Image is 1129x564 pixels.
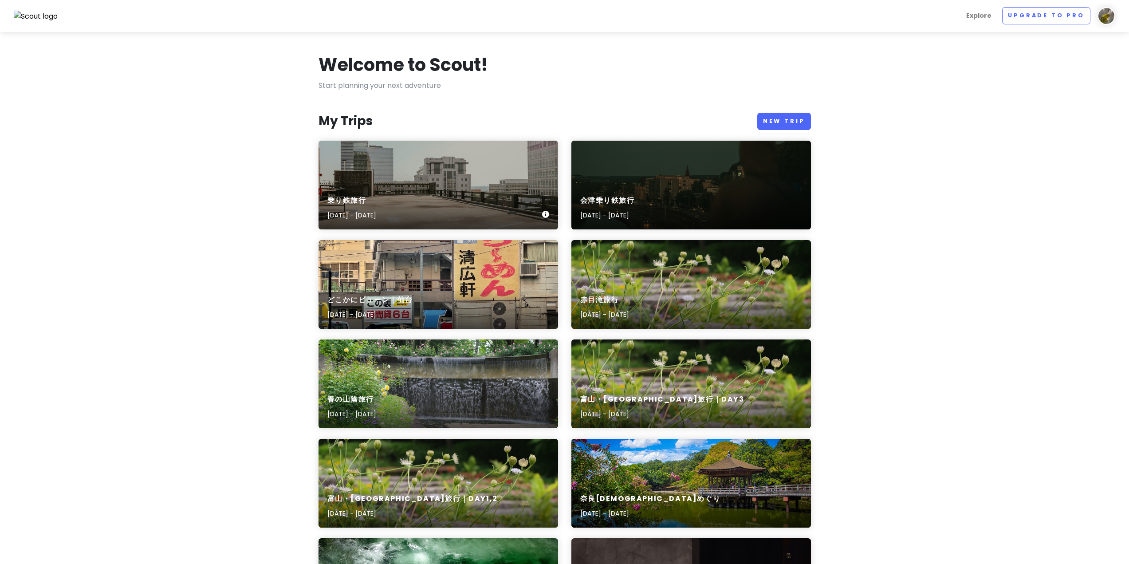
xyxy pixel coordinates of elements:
h6: 赤目滝旅行 [580,296,629,305]
p: [DATE] - [DATE] [327,310,413,319]
a: A bunch of flowers that are in the grass赤目滝旅行[DATE] - [DATE] [571,240,811,329]
img: User profile [1098,7,1115,25]
a: A bunch of flowers that are in the grass富山・[GEOGRAPHIC_DATA]旅行｜Day1,2[DATE] - [DATE] [319,439,558,528]
h6: 春の山陰旅行 [327,395,376,404]
p: Start planning your next adventure [319,80,811,91]
a: a person looking out over a city at night会津乗り鉄旅行[DATE] - [DATE] [571,141,811,229]
h6: 乗り鉄旅行 [327,196,376,205]
a: New Trip [757,113,811,130]
p: [DATE] - [DATE] [327,210,376,220]
h3: My Trips [319,113,373,129]
h6: どこかにビューン｜仙台 [327,296,413,305]
h6: 富山・[GEOGRAPHIC_DATA]旅行｜Day1,2 [327,494,498,504]
p: [DATE] - [DATE] [327,409,376,419]
a: Upgrade to Pro [1002,7,1090,24]
a: A bunch of flowers that are in the grass富山・[GEOGRAPHIC_DATA]旅行｜Day3[DATE] - [DATE] [571,339,811,428]
a: white concrete building during daytime乗り鉄旅行[DATE] - [DATE] [319,141,558,229]
h6: 富山・[GEOGRAPHIC_DATA]旅行｜Day3 [580,395,744,404]
a: a wooden bridge over a body of water奈良[DEMOGRAPHIC_DATA]めぐり[DATE] - [DATE] [571,439,811,528]
h1: Welcome to Scout! [319,53,488,76]
h6: 奈良[DEMOGRAPHIC_DATA]めぐり [580,494,721,504]
p: [DATE] - [DATE] [580,509,721,518]
h6: 会津乗り鉄旅行 [580,196,635,205]
p: [DATE] - [DATE] [580,409,744,419]
a: A large building with a sign on the side of itどこかにビューン｜仙台[DATE] - [DATE] [319,240,558,329]
p: [DATE] - [DATE] [327,509,498,518]
p: [DATE] - [DATE] [580,210,635,220]
a: Explore [963,7,995,24]
img: Scout logo [14,11,58,22]
p: [DATE] - [DATE] [580,310,629,319]
a: A water fall in a garden with flowers and greenery春の山陰旅行[DATE] - [DATE] [319,339,558,428]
